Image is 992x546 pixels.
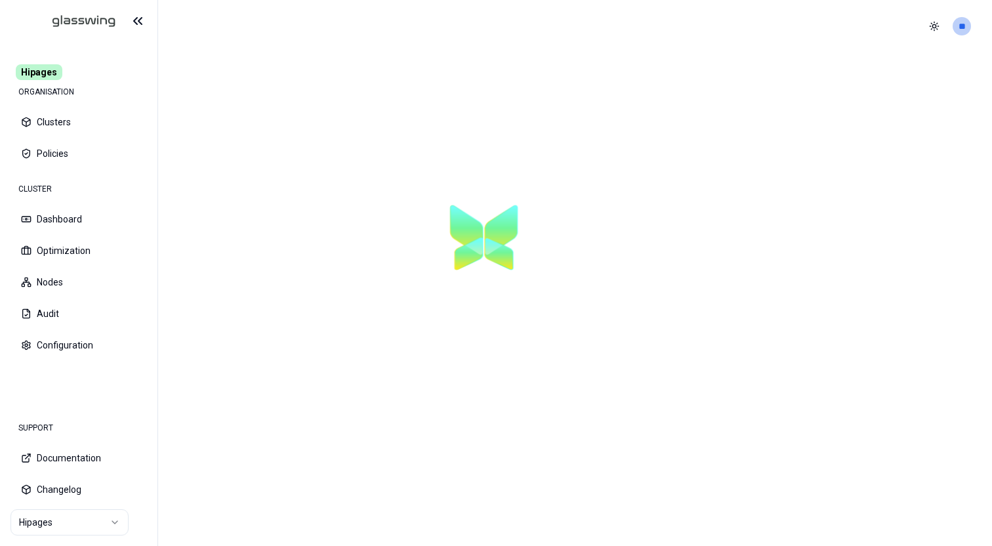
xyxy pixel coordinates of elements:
[10,415,147,441] div: SUPPORT
[10,176,147,202] div: CLUSTER
[10,444,147,472] button: Documentation
[10,299,147,328] button: Audit
[10,331,147,360] button: Configuration
[10,205,147,234] button: Dashboard
[10,268,147,297] button: Nodes
[10,475,147,504] button: Changelog
[10,236,147,265] button: Optimization
[10,108,147,136] button: Clusters
[16,64,62,80] span: Hipages
[10,139,147,168] button: Policies
[10,79,147,105] div: ORGANISATION
[19,6,121,37] img: GlassWing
